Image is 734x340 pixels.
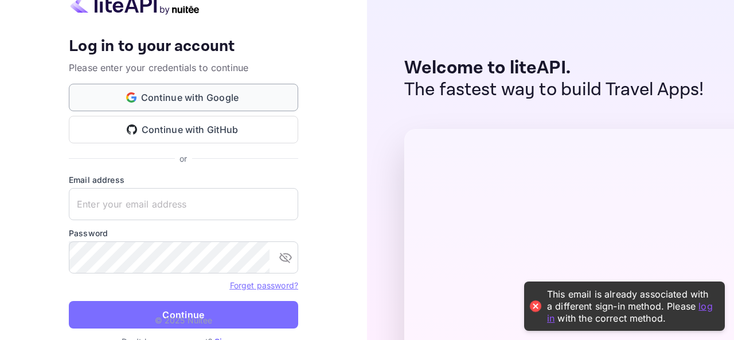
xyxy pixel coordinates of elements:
[274,246,297,269] button: toggle password visibility
[230,280,298,290] a: Forget password?
[69,116,298,143] button: Continue with GitHub
[69,61,298,75] p: Please enter your credentials to continue
[230,279,298,291] a: Forget password?
[404,57,704,79] p: Welcome to liteAPI.
[69,174,298,186] label: Email address
[179,153,187,165] p: or
[69,37,298,57] h4: Log in to your account
[69,188,298,220] input: Enter your email address
[547,288,713,324] div: This email is already associated with a different sign-in method. Please with the correct method.
[404,79,704,101] p: The fastest way to build Travel Apps!
[69,227,298,239] label: Password
[69,301,298,329] button: Continue
[155,314,213,326] p: © 2025 Nuitee
[547,300,713,323] a: log in
[69,84,298,111] button: Continue with Google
